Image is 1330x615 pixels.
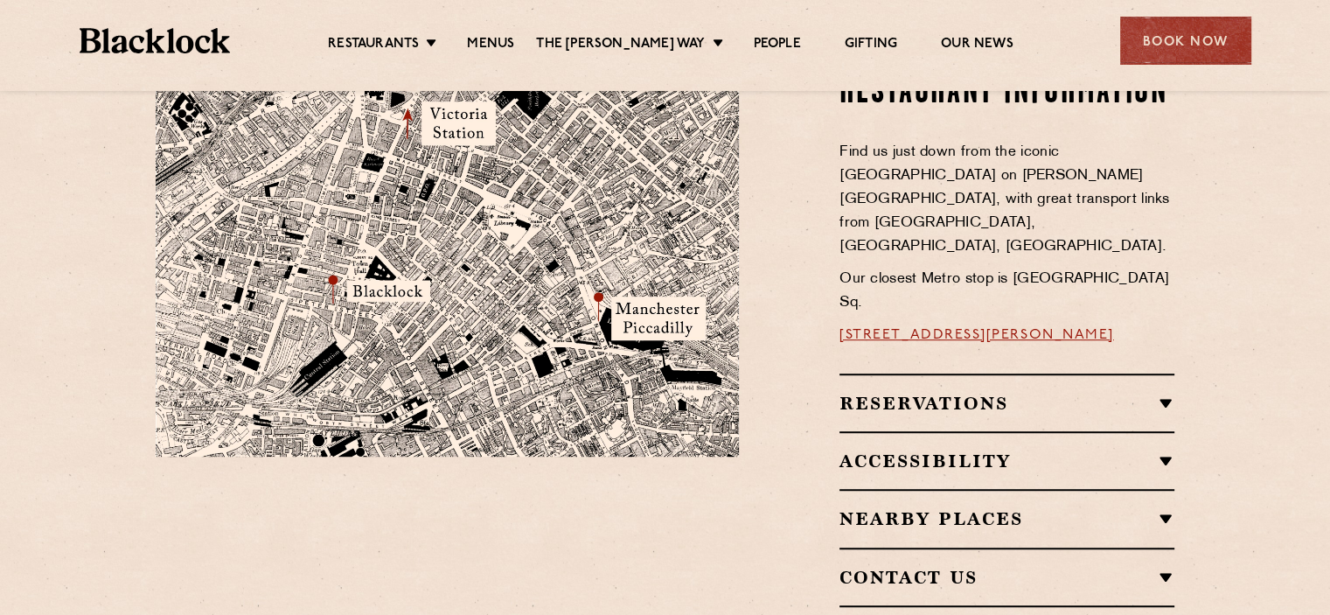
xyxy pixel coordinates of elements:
[328,36,419,55] a: Restaurants
[551,444,796,607] img: svg%3E
[839,451,1174,472] h2: Accessibility
[536,36,705,55] a: The [PERSON_NAME] Way
[839,71,1174,115] h2: Restaurant Information
[839,328,1114,342] a: [STREET_ADDRESS][PERSON_NAME]
[839,145,1170,254] span: Find us just down from the iconic [GEOGRAPHIC_DATA] on [PERSON_NAME][GEOGRAPHIC_DATA], with great...
[1120,17,1251,65] div: Book Now
[839,508,1174,529] h2: Nearby Places
[80,28,231,53] img: BL_Textured_Logo-footer-cropped.svg
[839,272,1169,310] span: Our closest Metro stop is [GEOGRAPHIC_DATA] Sq.
[754,36,801,55] a: People
[845,36,897,55] a: Gifting
[941,36,1013,55] a: Our News
[467,36,514,55] a: Menus
[839,393,1174,414] h2: Reservations
[839,567,1174,588] h2: Contact Us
